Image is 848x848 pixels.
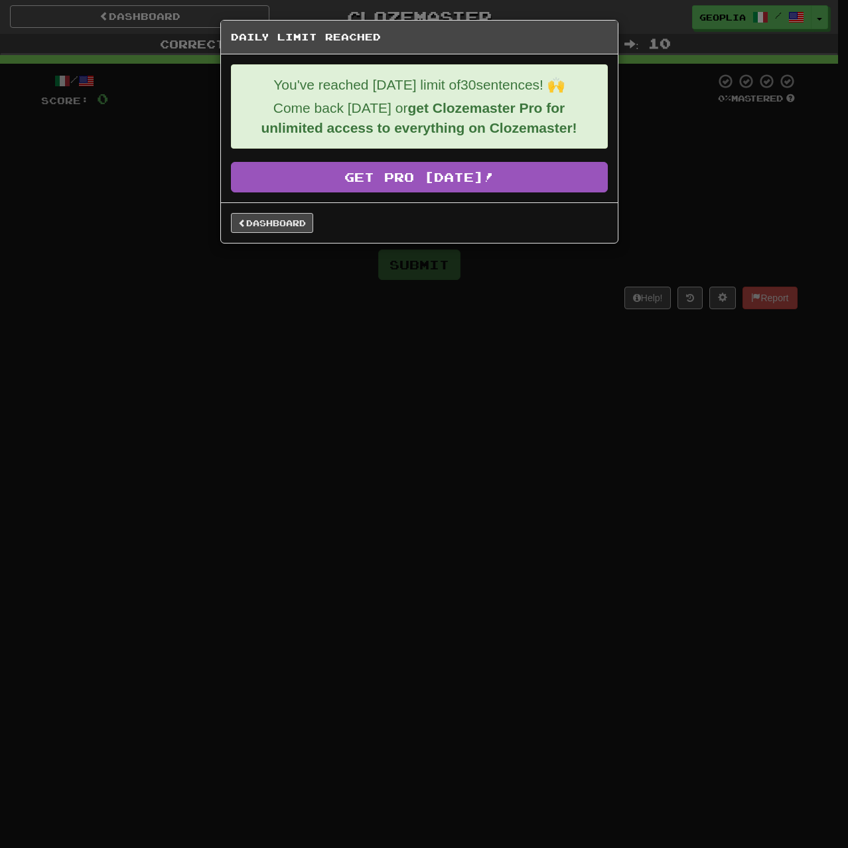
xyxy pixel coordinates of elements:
strong: get Clozemaster Pro for unlimited access to everything on Clozemaster! [261,100,577,135]
a: Dashboard [231,213,313,233]
p: Come back [DATE] or [242,98,597,138]
a: Get Pro [DATE]! [231,162,608,192]
p: You've reached [DATE] limit of 30 sentences! 🙌 [242,75,597,95]
h5: Daily Limit Reached [231,31,608,44]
